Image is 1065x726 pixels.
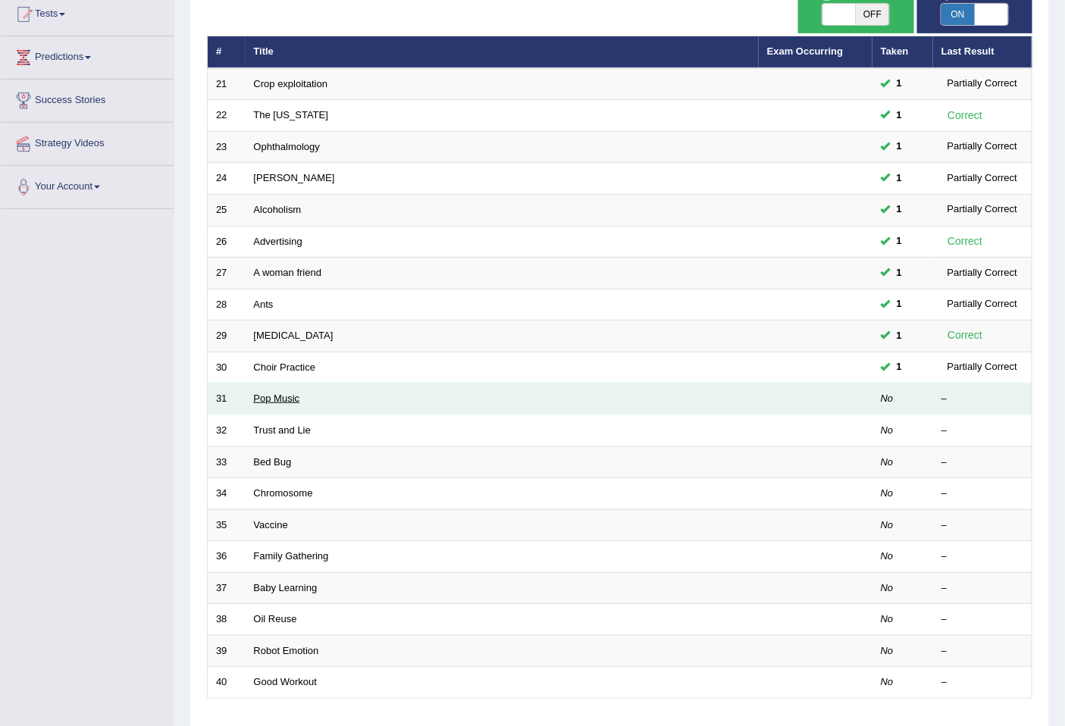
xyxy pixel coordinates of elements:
[941,265,1023,281] div: Partially Correct
[941,76,1023,92] div: Partially Correct
[254,519,288,530] a: Vaccine
[941,296,1023,312] div: Partially Correct
[208,541,246,573] td: 36
[881,393,894,404] em: No
[891,139,908,155] span: You can still take this question
[254,613,297,624] a: Oil Reuse
[941,233,989,250] div: Correct
[1008,4,1042,25] span: OFF
[941,518,1023,533] div: –
[941,139,1023,155] div: Partially Correct
[208,383,246,415] td: 31
[881,613,894,624] em: No
[208,289,246,321] td: 28
[881,582,894,593] em: No
[941,359,1023,375] div: Partially Correct
[1,123,174,161] a: Strategy Videos
[254,236,302,247] a: Advertising
[941,549,1023,564] div: –
[941,107,989,124] div: Correct
[254,299,274,310] a: Ants
[208,635,246,667] td: 39
[881,424,894,436] em: No
[254,172,335,183] a: [PERSON_NAME]
[254,204,302,215] a: Alcoholism
[254,645,319,656] a: Robot Emotion
[254,141,320,152] a: Ophthalmology
[1,80,174,117] a: Success Stories
[941,327,989,344] div: Correct
[208,68,246,100] td: 21
[208,195,246,227] td: 25
[891,108,908,124] span: You can still take this question
[891,76,908,92] span: You can still take this question
[246,36,759,68] th: Title
[254,550,329,562] a: Family Gathering
[254,487,313,499] a: Chromosome
[881,645,894,656] em: No
[208,321,246,352] td: 29
[941,487,1023,501] div: –
[208,446,246,478] td: 33
[254,393,300,404] a: Pop Music
[208,415,246,446] td: 32
[891,171,908,186] span: You can still take this question
[208,258,246,289] td: 27
[254,361,316,373] a: Choir Practice
[872,36,933,68] th: Taken
[254,424,311,436] a: Trust and Lie
[941,202,1023,217] div: Partially Correct
[208,36,246,68] th: #
[208,509,246,541] td: 35
[941,612,1023,627] div: –
[941,392,1023,406] div: –
[881,519,894,530] em: No
[208,100,246,132] td: 22
[933,36,1032,68] th: Last Result
[856,4,889,25] span: OFF
[941,424,1023,438] div: –
[254,78,328,89] a: Crop exploitation
[941,455,1023,470] div: –
[941,644,1023,659] div: –
[941,675,1023,690] div: –
[881,487,894,499] em: No
[254,267,322,278] a: A woman friend
[891,202,908,217] span: You can still take this question
[254,676,318,687] a: Good Workout
[208,131,246,163] td: 23
[881,456,894,468] em: No
[767,45,843,57] a: Exam Occurring
[941,171,1023,186] div: Partially Correct
[941,581,1023,596] div: –
[881,550,894,562] em: No
[891,359,908,375] span: You can still take this question
[254,109,329,120] a: The [US_STATE]
[1,166,174,204] a: Your Account
[208,667,246,699] td: 40
[208,352,246,383] td: 30
[881,676,894,687] em: No
[208,226,246,258] td: 26
[208,478,246,510] td: 34
[891,296,908,312] span: You can still take this question
[891,328,908,344] span: You can still take this question
[1,36,174,74] a: Predictions
[254,582,318,593] a: Baby Learning
[891,233,908,249] span: You can still take this question
[208,604,246,636] td: 38
[941,4,975,25] span: ON
[254,456,292,468] a: Bed Bug
[208,163,246,195] td: 24
[208,572,246,604] td: 37
[254,330,334,341] a: [MEDICAL_DATA]
[891,265,908,281] span: You can still take this question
